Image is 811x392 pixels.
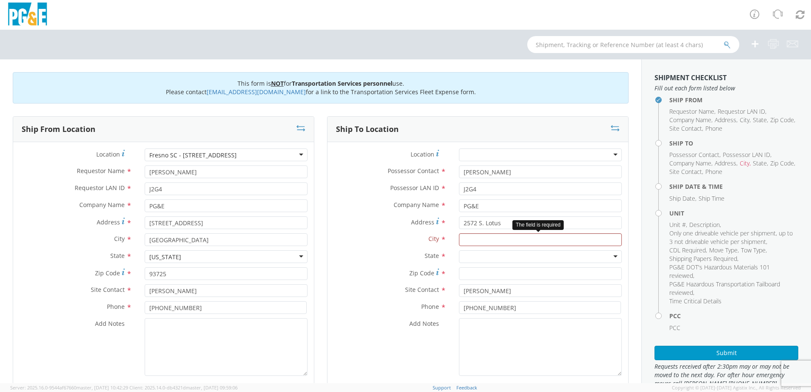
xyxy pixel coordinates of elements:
[715,159,736,167] span: Address
[13,72,629,104] div: This form is for use. Please contact for a link to the Transportation Services Fleet Expense form.
[669,168,703,176] li: ,
[91,286,125,294] span: Site Contact
[753,159,767,167] span: State
[110,252,125,260] span: State
[207,88,306,96] a: [EMAIL_ADDRESS][DOMAIN_NAME]
[770,116,795,124] li: ,
[709,246,739,255] li: ,
[654,346,798,360] button: Submit
[75,184,125,192] span: Requestor LAN ID
[669,116,711,124] span: Company Name
[669,168,702,176] span: Site Contact
[723,151,770,159] span: Possessor LAN ID
[669,246,706,254] span: CDL Required
[669,107,716,116] li: ,
[753,116,768,124] li: ,
[95,319,125,328] span: Add Notes
[669,229,793,246] span: Only one driveable vehicle per shipment, up to 3 not driveable vehicle per shipment
[654,362,798,388] span: Requests received after 2:30pm may or may not be moved to the next day. For after hour emergency ...
[705,124,722,132] span: Phone
[336,125,399,134] h3: Ship To Location
[689,221,721,229] li: ,
[129,384,238,391] span: Client: 2025.14.0-db4321d
[669,159,711,167] span: Company Name
[411,150,434,158] span: Location
[6,3,49,28] img: pge-logo-06675f144f4cfa6a6814.png
[669,194,696,203] li: ,
[527,36,739,53] input: Shipment, Tracking or Reference Number (at least 4 chars)
[388,167,439,175] span: Possessor Contact
[705,168,722,176] span: Phone
[669,255,738,263] li: ,
[689,221,720,229] span: Description
[740,116,749,124] span: City
[770,159,794,167] span: Zip Code
[669,324,680,332] span: PCC
[669,221,687,229] li: ,
[409,319,439,328] span: Add Notes
[669,151,721,159] li: ,
[149,253,181,261] div: [US_STATE]
[95,269,120,277] span: Zip Code
[741,246,767,255] li: ,
[715,116,738,124] li: ,
[405,286,439,294] span: Site Contact
[715,159,738,168] li: ,
[77,167,125,175] span: Requestor Name
[669,263,770,280] span: PG&E DOT's Hazardous Materials 101 reviewed
[740,116,751,124] li: ,
[411,218,434,226] span: Address
[669,255,737,263] span: Shipping Papers Required
[22,125,95,134] h3: Ship From Location
[669,280,796,297] li: ,
[114,235,125,243] span: City
[740,159,751,168] li: ,
[79,201,125,209] span: Company Name
[669,246,707,255] li: ,
[718,107,766,116] li: ,
[718,107,765,115] span: Requestor LAN ID
[669,151,719,159] span: Possessor Contact
[433,384,451,391] a: Support
[96,150,120,158] span: Location
[669,263,796,280] li: ,
[654,73,727,82] strong: Shipment Checklist
[421,302,439,311] span: Phone
[669,229,796,246] li: ,
[107,302,125,311] span: Phone
[753,116,767,124] span: State
[723,151,772,159] li: ,
[654,84,798,92] span: Fill out each form listed below
[770,116,794,124] span: Zip Code
[76,384,128,391] span: master, [DATE] 10:42:29
[669,313,798,319] h4: PCC
[409,269,434,277] span: Zip Code
[709,246,738,254] span: Move Type
[669,116,713,124] li: ,
[512,220,564,230] div: The field is required
[669,297,722,305] span: Time Critical Details
[669,140,798,146] h4: Ship To
[669,124,703,133] li: ,
[97,218,120,226] span: Address
[669,107,714,115] span: Requestor Name
[669,280,780,297] span: PG&E Hazardous Transportation Tailboard reviewed
[425,252,439,260] span: State
[186,384,238,391] span: master, [DATE] 09:59:06
[428,235,439,243] span: City
[740,159,749,167] span: City
[672,384,801,391] span: Copyright © [DATE]-[DATE] Agistix Inc., All Rights Reserved
[394,201,439,209] span: Company Name
[669,124,702,132] span: Site Contact
[149,151,237,160] div: Fresno SC - [STREET_ADDRESS]
[669,159,713,168] li: ,
[669,183,798,190] h4: Ship Date & Time
[669,194,695,202] span: Ship Date
[715,116,736,124] span: Address
[699,194,724,202] span: Ship Time
[271,79,284,87] u: NOT
[456,384,477,391] a: Feedback
[10,384,128,391] span: Server: 2025.16.0-9544af67660
[390,184,439,192] span: Possessor LAN ID
[669,210,798,216] h4: Unit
